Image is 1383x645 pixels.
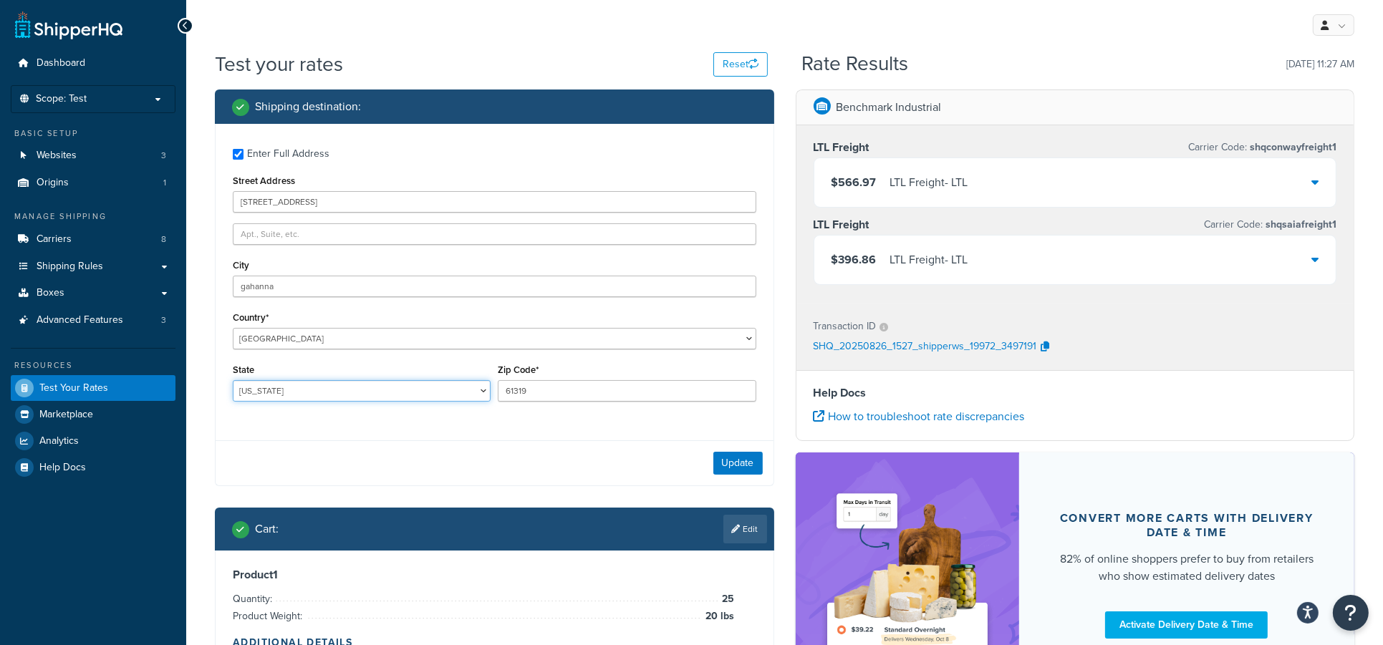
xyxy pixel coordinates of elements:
button: Reset [713,52,768,77]
a: Shipping Rules [11,253,175,280]
a: Carriers8 [11,226,175,253]
div: LTL Freight - LTL [890,250,968,270]
a: How to troubleshoot rate discrepancies [814,408,1025,425]
a: Edit [723,515,767,543]
span: shqconwayfreight1 [1247,140,1336,155]
li: Websites [11,142,175,169]
button: Update [713,452,763,475]
a: Test Your Rates [11,375,175,401]
div: Resources [11,359,175,372]
li: Carriers [11,226,175,253]
span: 3 [161,150,166,162]
div: Enter Full Address [247,144,329,164]
input: Enter Full Address [233,149,244,160]
a: Analytics [11,428,175,454]
div: Manage Shipping [11,210,175,223]
span: Carriers [37,233,72,246]
span: Quantity: [233,591,276,606]
div: LTL Freight - LTL [890,173,968,193]
span: Scope: Test [36,93,87,105]
span: Boxes [37,287,64,299]
p: Carrier Code: [1188,137,1336,157]
span: shqsaiafreight1 [1263,217,1336,232]
span: 1 [163,177,166,189]
p: SHQ_20250826_1527_shipperws_19972_3497191 [814,336,1037,358]
button: Open Resource Center [1333,595,1369,631]
a: Help Docs [11,455,175,480]
span: Websites [37,150,77,162]
span: Dashboard [37,57,85,69]
span: Marketplace [39,409,93,421]
span: 25 [718,591,734,608]
h2: Cart : [255,523,279,535]
label: State [233,364,254,375]
a: Boxes [11,280,175,306]
a: Websites3 [11,142,175,169]
p: Benchmark Industrial [837,97,942,117]
h3: LTL Freight [814,218,869,232]
span: Shipping Rules [37,261,103,273]
a: Dashboard [11,50,175,77]
span: 8 [161,233,166,246]
h3: Product 1 [233,568,756,582]
span: Advanced Features [37,314,123,326]
li: Advanced Features [11,307,175,334]
div: Basic Setup [11,127,175,140]
label: City [233,260,249,271]
span: 3 [161,314,166,326]
div: 82% of online shoppers prefer to buy from retailers who show estimated delivery dates [1054,551,1320,585]
span: Product Weight: [233,608,306,624]
span: Origins [37,177,69,189]
p: Carrier Code: [1204,215,1336,235]
span: $396.86 [832,251,877,268]
span: Analytics [39,435,79,447]
a: Advanced Features3 [11,307,175,334]
a: Origins1 [11,170,175,196]
h4: Help Docs [814,384,1337,402]
h1: Test your rates [215,50,343,78]
li: Origins [11,170,175,196]
span: $566.97 [832,174,877,190]
label: Street Address [233,175,295,186]
h2: Shipping destination : [255,100,361,113]
h2: Rate Results [801,53,908,75]
div: Convert more carts with delivery date & time [1054,511,1320,540]
a: Activate Delivery Date & Time [1105,611,1268,639]
p: Transaction ID [814,316,877,336]
span: 20 lbs [702,608,734,625]
span: Help Docs [39,462,86,474]
a: Marketplace [11,402,175,427]
p: [DATE] 11:27 AM [1286,54,1354,74]
input: Apt., Suite, etc. [233,223,756,245]
label: Country* [233,312,269,323]
label: Zip Code* [498,364,539,375]
span: Test Your Rates [39,382,108,394]
h3: LTL Freight [814,140,869,155]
